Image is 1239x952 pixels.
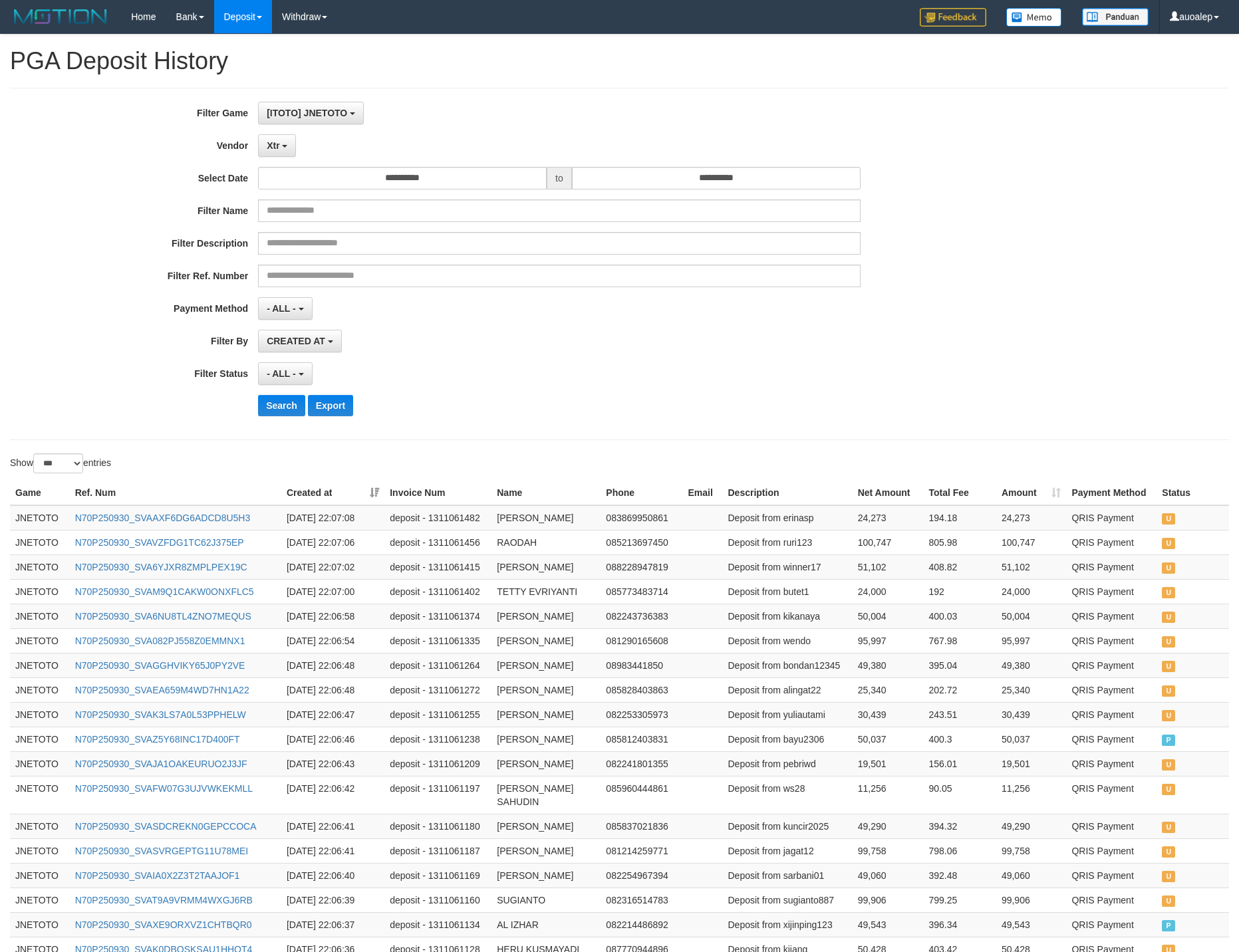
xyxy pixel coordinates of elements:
td: deposit - 1311061255 [384,702,491,727]
span: PAID [1162,920,1175,931]
td: deposit - 1311061209 [384,751,491,776]
td: [DATE] 22:06:54 [281,628,384,653]
td: [PERSON_NAME] [491,653,601,677]
td: deposit - 1311061415 [384,554,491,579]
td: JNETOTO [10,653,70,677]
span: - ALL - [267,368,296,379]
td: [DATE] 22:06:42 [281,776,384,814]
td: QRIS Payment [1066,814,1157,838]
a: N70P250930_SVAXE9ORXVZ1CHTBQR0 [75,919,252,930]
td: [DATE] 22:06:41 [281,814,384,838]
span: Xtr [267,140,279,151]
td: QRIS Payment [1066,530,1157,554]
span: UNPAID [1162,895,1175,907]
span: UNPAID [1162,822,1175,833]
span: - ALL - [267,303,296,314]
td: 24,000 [853,579,924,604]
td: JNETOTO [10,554,70,579]
td: Deposit from pebriwd [722,751,852,776]
span: UNPAID [1162,784,1175,795]
button: - ALL - [258,297,312,320]
td: Deposit from butet1 [722,579,852,604]
span: UNPAID [1162,871,1175,882]
td: QRIS Payment [1066,628,1157,653]
td: deposit - 1311061238 [384,727,491,751]
td: deposit - 1311061335 [384,628,491,653]
td: Deposit from sarbani01 [722,863,852,888]
a: N70P250930_SVAEA659M4WD7HN1A22 [75,685,249,695]
span: [ITOTO] JNETOTO [267,108,347,118]
td: JNETOTO [10,579,70,604]
td: 394.32 [923,814,996,838]
td: deposit - 1311061160 [384,888,491,912]
td: 085812403831 [601,727,682,751]
td: deposit - 1311061482 [384,505,491,531]
td: [PERSON_NAME] [491,554,601,579]
button: [ITOTO] JNETOTO [258,102,364,124]
td: 99,758 [996,838,1067,863]
td: JNETOTO [10,776,70,814]
td: deposit - 1311061169 [384,863,491,888]
td: 805.98 [923,530,996,554]
td: JNETOTO [10,838,70,863]
td: JNETOTO [10,863,70,888]
td: [PERSON_NAME] [491,702,601,727]
td: [DATE] 22:06:48 [281,653,384,677]
td: 30,439 [996,702,1067,727]
td: QRIS Payment [1066,604,1157,628]
td: 202.72 [923,677,996,702]
span: UNPAID [1162,710,1175,721]
span: CREATED AT [267,336,325,346]
td: 25,340 [996,677,1067,702]
span: UNPAID [1162,513,1175,525]
td: 156.01 [923,751,996,776]
a: N70P250930_SVAFW07G3UJVWKEKMLL [75,783,253,794]
span: UNPAID [1162,538,1175,549]
td: deposit - 1311061374 [384,604,491,628]
td: JNETOTO [10,628,70,653]
th: Phone [601,481,682,505]
td: Deposit from bondan12345 [722,653,852,677]
td: 085828403863 [601,677,682,702]
td: deposit - 1311061187 [384,838,491,863]
td: 25,340 [853,677,924,702]
td: 798.06 [923,838,996,863]
td: [DATE] 22:06:43 [281,751,384,776]
td: 395.04 [923,653,996,677]
td: RAODAH [491,530,601,554]
span: UNPAID [1162,612,1175,623]
td: 49,290 [853,814,924,838]
td: QRIS Payment [1066,505,1157,531]
a: N70P250930_SVAGGHVIKY65J0PY2VE [75,660,245,671]
td: Deposit from ws28 [722,776,852,814]
td: 088228947819 [601,554,682,579]
td: [DATE] 22:06:40 [281,863,384,888]
th: Game [10,481,70,505]
h1: PGA Deposit History [10,48,1229,74]
span: UNPAID [1162,685,1175,697]
td: 082254967394 [601,863,682,888]
td: [PERSON_NAME] [491,814,601,838]
td: 51,102 [996,554,1067,579]
span: UNPAID [1162,636,1175,648]
td: Deposit from kuncir2025 [722,814,852,838]
td: 30,439 [853,702,924,727]
td: [PERSON_NAME] [491,863,601,888]
td: [PERSON_NAME] SAHUDIN [491,776,601,814]
td: TETTY EVRIYANTI [491,579,601,604]
td: QRIS Payment [1066,579,1157,604]
td: 085837021836 [601,814,682,838]
td: QRIS Payment [1066,554,1157,579]
td: 082214486892 [601,912,682,937]
td: Deposit from winner17 [722,554,852,579]
td: 49,380 [853,653,924,677]
td: 95,997 [853,628,924,653]
td: 90.05 [923,776,996,814]
th: Email [682,481,722,505]
a: N70P250930_SVASVRGEPTG11U78MEI [75,846,248,856]
td: AL IZHAR [491,912,601,937]
img: Feedback.jpg [920,8,986,27]
td: Deposit from wendo [722,628,852,653]
td: QRIS Payment [1066,838,1157,863]
td: QRIS Payment [1066,888,1157,912]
